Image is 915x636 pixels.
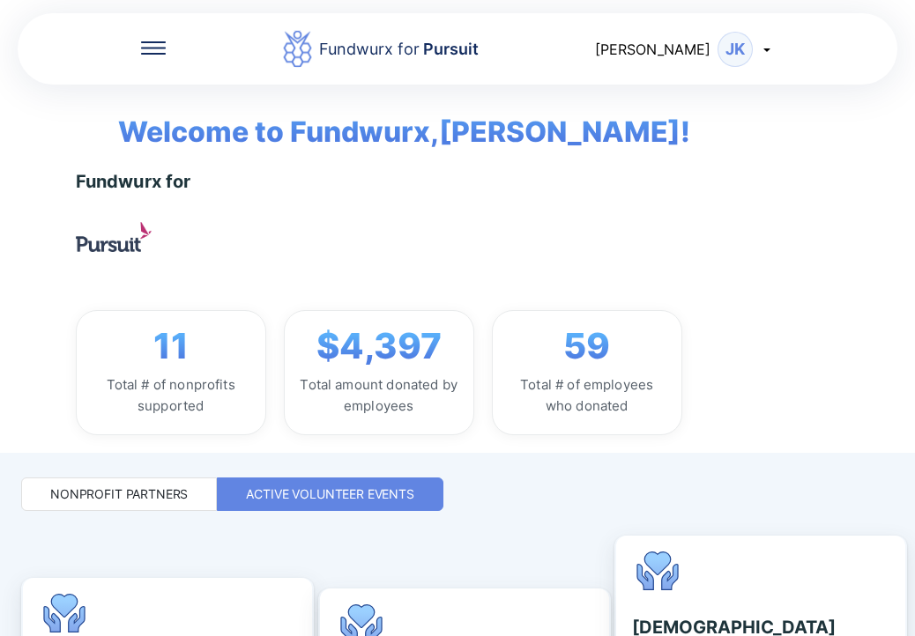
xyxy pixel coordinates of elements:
div: Fundwurx for [319,37,479,62]
span: 11 [153,325,189,367]
span: Welcome to Fundwurx, [PERSON_NAME] ! [92,85,690,153]
div: Total amount donated by employees [299,374,459,417]
div: Total # of nonprofits supported [91,374,251,417]
span: $4,397 [316,325,442,367]
div: Fundwurx for [76,171,191,192]
span: Pursuit [420,40,479,58]
div: Nonprofit Partners [50,485,188,503]
div: Total # of employees who donated [507,374,667,417]
span: 59 [563,325,610,367]
div: Active Volunteer Events [246,485,414,503]
img: logo.jpg [76,222,152,252]
span: [PERSON_NAME] [595,41,710,58]
div: JK [718,32,753,67]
